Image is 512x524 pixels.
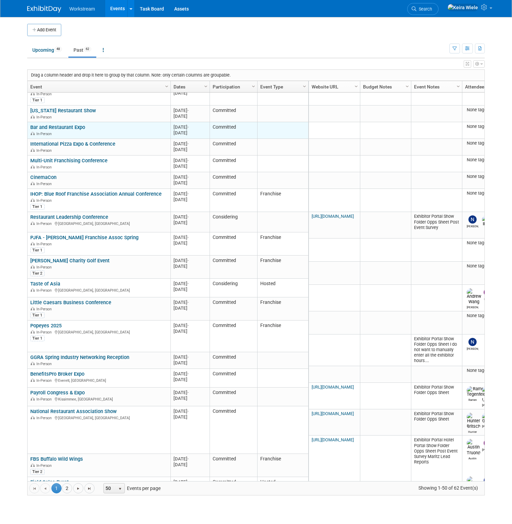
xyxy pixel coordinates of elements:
img: In-Person Event [31,182,35,185]
a: Search [407,3,439,15]
a: National Restaurant Association Show [30,408,117,414]
img: Ramen Tegenfeldt [467,386,487,397]
div: [GEOGRAPHIC_DATA], [GEOGRAPHIC_DATA] [30,287,167,293]
a: Past62 [68,44,96,56]
div: [DATE] [174,108,207,113]
img: Andrew Wang [467,288,481,305]
span: 1 [51,483,62,493]
div: [DATE] [174,130,207,136]
span: Column Settings [203,84,209,89]
td: Exhibitor Portal Show Folder Opps Sheet Post Event Survey [411,212,462,239]
a: Multi-Unit Franchising Conference [30,158,108,164]
td: Franchise [257,454,308,477]
div: Tier 1 [30,97,45,103]
td: Hosted [257,477,308,494]
a: Payroll Congress & Expo [30,390,85,396]
div: [DATE] [174,124,207,130]
span: Workstream [69,6,95,12]
a: 2 [62,483,72,493]
div: Nick Walters [467,224,479,228]
div: [DATE] [174,371,207,377]
div: Kissimmee, [GEOGRAPHIC_DATA] [30,396,167,402]
td: Committed [210,256,257,279]
a: Go to the last page [84,483,95,493]
div: [DATE] [174,377,207,382]
a: BenefitsPro Broker Expo [30,371,84,377]
div: [DATE] [174,479,207,485]
span: - [187,175,189,180]
img: Austin Truong [467,439,480,455]
td: Exhibitor Portal Show Folder Opps Sheet [411,383,462,409]
td: Hosted [257,279,308,297]
td: Committed [210,122,257,139]
a: Little Caesars Business Conference [30,299,111,306]
span: 48 [54,47,62,52]
td: Considering [210,212,257,232]
span: - [187,355,189,360]
div: [DATE] [174,214,207,220]
a: Column Settings [202,81,210,91]
div: [DATE] [174,180,207,186]
div: [DATE] [174,395,207,401]
img: In-Person Event [31,463,35,467]
td: Franchise [257,256,308,279]
div: John Guldner [482,424,494,428]
span: Column Settings [251,84,256,89]
div: [DATE] [174,174,207,180]
img: Nick Walters [468,338,477,346]
img: Keira Wiele [447,4,478,11]
div: [DATE] [174,390,207,395]
a: FBS Buffalo Wild Wings [30,456,83,462]
span: In-Person [36,132,54,136]
img: In-Person Event [31,242,35,245]
td: Committed [210,155,257,172]
a: [US_STATE] Restaurant Show [30,108,96,114]
div: Patrick Ledesma [482,403,494,407]
img: Desmond Lim [484,439,492,447]
a: Upcoming48 [27,44,67,56]
a: Event Notes [414,81,458,93]
span: Showing 1-50 of 62 Event(s) [412,483,484,493]
img: In-Person Event [31,148,35,152]
a: Field Sales Event [30,479,69,485]
div: [DATE] [174,323,207,328]
div: Tier 2 [30,469,45,474]
span: Go to the previous page [43,486,48,491]
a: Event Type [260,81,304,93]
span: Search [416,6,432,12]
div: Hunter Britsch [467,429,479,433]
span: In-Person [36,362,54,366]
div: [DATE] [174,263,207,269]
span: - [187,214,189,219]
div: [DATE] [174,113,207,119]
td: Committed [210,454,257,477]
span: In-Person [36,416,54,420]
td: Exhibitor Portal Show Folder Opps Sheet [411,409,462,436]
td: Committed [210,297,257,321]
img: In-Person Event [31,115,35,118]
img: Makenna Clark [484,476,492,485]
img: In-Person Event [31,265,35,268]
td: Franchise [257,189,308,212]
span: select [117,486,123,492]
span: Events per page [95,483,167,493]
td: Committed [210,321,257,352]
a: Event [30,81,166,93]
span: In-Person [36,288,54,293]
div: [DATE] [174,305,207,311]
span: - [187,371,189,376]
span: - [187,108,189,113]
img: In-Person Event [31,397,35,400]
span: - [187,479,189,485]
div: [DATE] [174,408,207,414]
img: In-Person Event [31,416,35,419]
td: Committed [210,105,257,122]
span: - [187,235,189,240]
td: Committed [210,477,257,494]
img: In-Person Event [31,198,35,202]
img: Nick Walters [468,215,477,224]
span: In-Person [36,378,54,383]
div: Lia Ikeda [482,227,494,231]
span: Go to the first page [32,486,37,491]
div: [DATE] [174,258,207,263]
